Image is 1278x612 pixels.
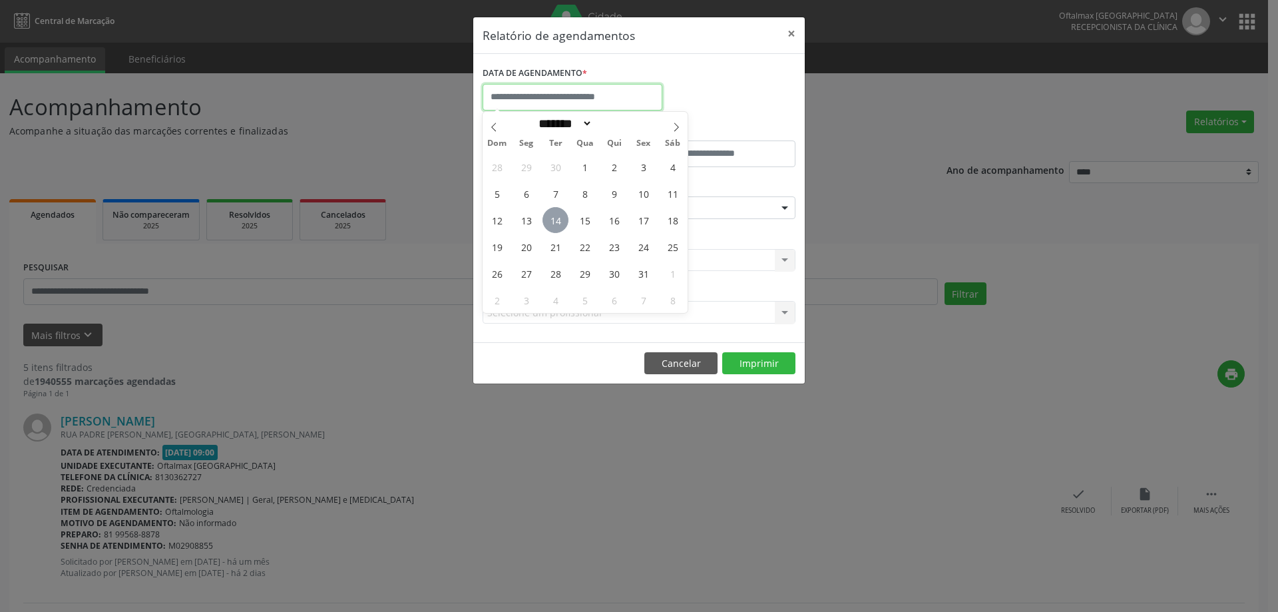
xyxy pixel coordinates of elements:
span: Novembro 1, 2025 [660,260,686,286]
span: Dom [483,139,512,148]
span: Sáb [658,139,688,148]
select: Month [534,117,592,131]
span: Novembro 4, 2025 [542,287,568,313]
span: Outubro 21, 2025 [542,234,568,260]
span: Novembro 2, 2025 [484,287,510,313]
span: Outubro 12, 2025 [484,207,510,233]
span: Setembro 28, 2025 [484,154,510,180]
span: Outubro 28, 2025 [542,260,568,286]
span: Ter [541,139,570,148]
label: DATA DE AGENDAMENTO [483,63,587,84]
span: Outubro 20, 2025 [513,234,539,260]
span: Outubro 1, 2025 [572,154,598,180]
button: Close [778,17,805,50]
span: Outubro 23, 2025 [601,234,627,260]
span: Outubro 14, 2025 [542,207,568,233]
span: Seg [512,139,541,148]
span: Outubro 9, 2025 [601,180,627,206]
span: Outubro 6, 2025 [513,180,539,206]
button: Cancelar [644,352,718,375]
span: Novembro 5, 2025 [572,287,598,313]
span: Outubro 13, 2025 [513,207,539,233]
span: Novembro 6, 2025 [601,287,627,313]
span: Outubro 15, 2025 [572,207,598,233]
h5: Relatório de agendamentos [483,27,635,44]
span: Outubro 8, 2025 [572,180,598,206]
span: Outubro 7, 2025 [542,180,568,206]
span: Outubro 11, 2025 [660,180,686,206]
span: Outubro 17, 2025 [630,207,656,233]
span: Novembro 3, 2025 [513,287,539,313]
span: Outubro 19, 2025 [484,234,510,260]
span: Outubro 30, 2025 [601,260,627,286]
span: Setembro 29, 2025 [513,154,539,180]
span: Outubro 10, 2025 [630,180,656,206]
span: Outubro 26, 2025 [484,260,510,286]
span: Qui [600,139,629,148]
span: Outubro 2, 2025 [601,154,627,180]
span: Outubro 25, 2025 [660,234,686,260]
span: Outubro 3, 2025 [630,154,656,180]
span: Outubro 31, 2025 [630,260,656,286]
span: Outubro 4, 2025 [660,154,686,180]
button: Imprimir [722,352,795,375]
span: Outubro 16, 2025 [601,207,627,233]
label: ATÉ [642,120,795,141]
span: Setembro 30, 2025 [542,154,568,180]
span: Outubro 29, 2025 [572,260,598,286]
span: Outubro 18, 2025 [660,207,686,233]
span: Outubro 27, 2025 [513,260,539,286]
span: Sex [629,139,658,148]
span: Outubro 22, 2025 [572,234,598,260]
span: Outubro 24, 2025 [630,234,656,260]
span: Novembro 8, 2025 [660,287,686,313]
input: Year [592,117,636,131]
span: Novembro 7, 2025 [630,287,656,313]
span: Outubro 5, 2025 [484,180,510,206]
span: Qua [570,139,600,148]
